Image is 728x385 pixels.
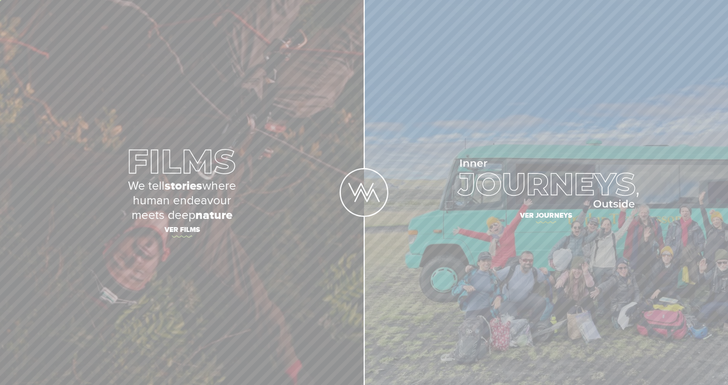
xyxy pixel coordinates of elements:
span: Ver journeys [404,208,688,225]
strong: nature [195,208,232,223]
img: Logo [340,168,388,217]
p: We tell where human endeavour meets deep [40,179,324,223]
span: Ver films [40,223,324,240]
strong: stories [165,179,202,193]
